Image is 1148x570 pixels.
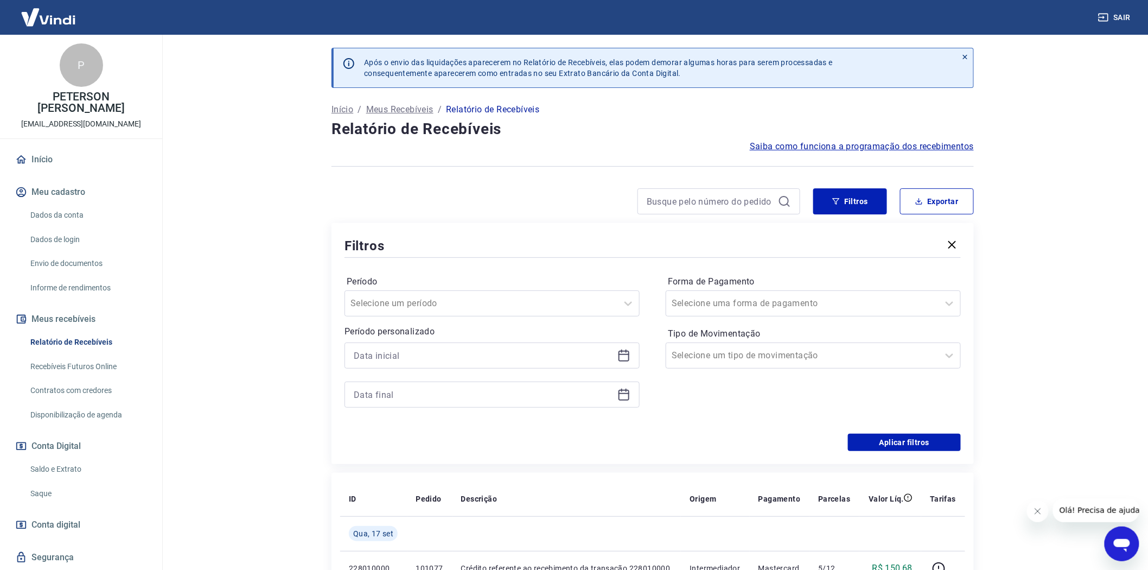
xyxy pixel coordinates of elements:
[26,229,149,251] a: Dados de login
[26,483,149,505] a: Saque
[331,103,353,116] a: Início
[26,356,149,378] a: Recebíveis Futuros Online
[364,57,833,79] p: Após o envio das liquidações aparecerem no Relatório de Recebíveis, elas podem demorar algumas ho...
[13,513,149,537] a: Conta digital
[1053,498,1139,522] iframe: Mensagem da empresa
[647,193,774,210] input: Busque pelo número do pedido
[13,546,149,569] a: Segurança
[331,118,974,140] h4: Relatório de Recebíveis
[26,458,149,480] a: Saldo e Extrato
[345,237,385,255] h5: Filtros
[354,387,613,403] input: Data final
[1027,501,1049,522] iframe: Fechar mensagem
[668,275,959,288] label: Forma de Pagamento
[869,493,904,504] p: Valor Líq.
[345,325,640,338] p: Período personalizado
[1105,527,1139,561] iframe: Botão para abrir a janela de mensagens
[26,204,149,226] a: Dados da conta
[347,275,637,288] label: Período
[848,434,961,451] button: Aplicar filtros
[26,252,149,275] a: Envio de documentos
[818,493,850,504] p: Parcelas
[9,91,154,114] p: PETERSON [PERSON_NAME]
[366,103,433,116] a: Meus Recebíveis
[26,404,149,426] a: Disponibilização de agenda
[750,140,974,153] a: Saiba como funciona a programação dos recebimentos
[758,493,801,504] p: Pagamento
[26,331,149,353] a: Relatório de Recebíveis
[26,277,149,299] a: Informe de rendimentos
[930,493,956,504] p: Tarifas
[900,188,974,214] button: Exportar
[438,103,442,116] p: /
[353,528,393,539] span: Qua, 17 set
[349,493,356,504] p: ID
[1096,8,1135,28] button: Sair
[668,327,959,340] label: Tipo de Movimentação
[13,307,149,331] button: Meus recebíveis
[461,493,498,504] p: Descrição
[358,103,361,116] p: /
[21,118,141,130] p: [EMAIL_ADDRESS][DOMAIN_NAME]
[13,1,84,34] img: Vindi
[7,8,91,16] span: Olá! Precisa de ajuda?
[446,103,539,116] p: Relatório de Recebíveis
[813,188,887,214] button: Filtros
[31,517,80,533] span: Conta digital
[13,434,149,458] button: Conta Digital
[26,379,149,402] a: Contratos com credores
[13,148,149,172] a: Início
[354,347,613,364] input: Data inicial
[13,180,149,204] button: Meu cadastro
[690,493,716,504] p: Origem
[416,493,442,504] p: Pedido
[60,43,103,87] div: P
